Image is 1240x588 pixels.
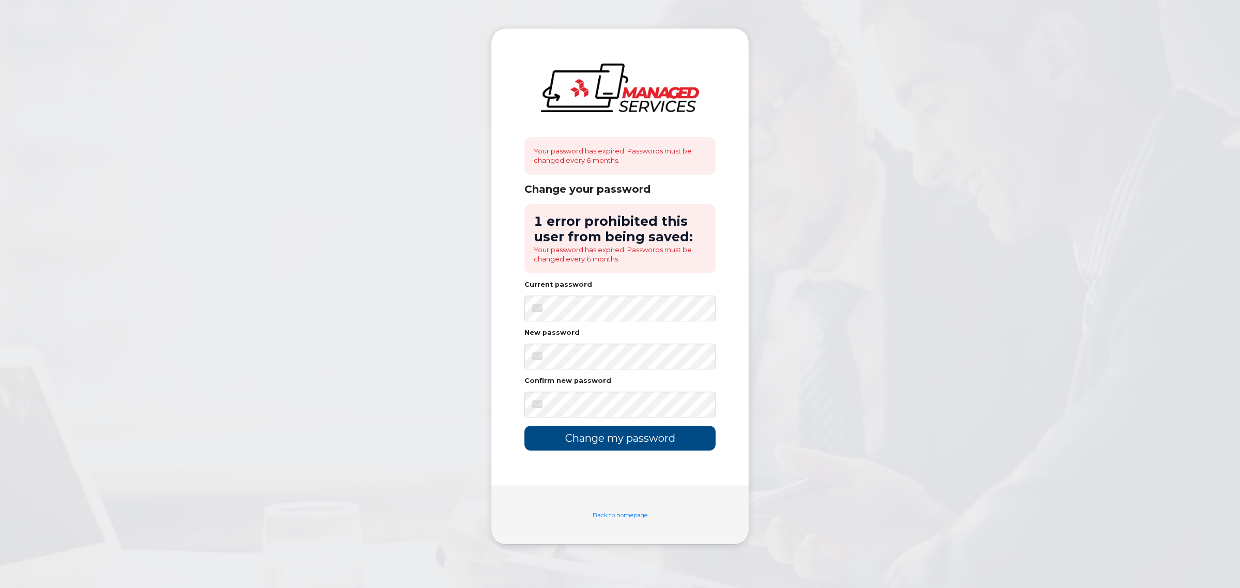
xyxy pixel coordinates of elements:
label: New password [524,330,580,336]
h2: 1 error prohibited this user from being saved: [534,213,706,245]
li: Your password has expired. Passwords must be changed every 6 months. [534,245,706,264]
label: Confirm new password [524,378,611,384]
a: Back to homepage [593,512,647,519]
div: Your password has expired. Passwords must be changed every 6 months. [524,137,716,175]
div: Change your password [524,183,716,196]
input: Change my password [524,426,716,450]
label: Current password [524,282,592,288]
img: logo-large.png [541,64,699,112]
